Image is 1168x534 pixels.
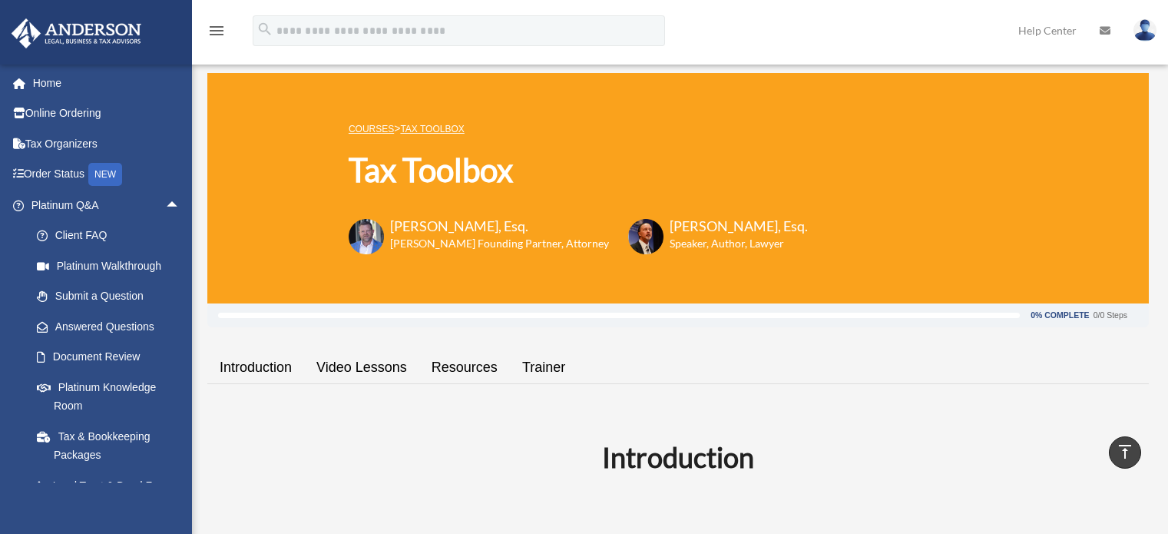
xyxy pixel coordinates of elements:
[628,219,663,254] img: Scott-Estill-Headshot.png
[22,372,203,421] a: Platinum Knowledge Room
[22,250,203,281] a: Platinum Walkthrough
[1031,311,1089,320] div: 0% Complete
[22,311,203,342] a: Answered Questions
[22,470,203,501] a: Land Trust & Deed Forum
[11,68,203,98] a: Home
[11,190,203,221] a: Platinum Q&Aarrow_drop_up
[670,236,789,251] h6: Speaker, Author, Lawyer
[22,221,203,251] a: Client FAQ
[390,217,609,236] h3: [PERSON_NAME], Esq.
[11,159,203,191] a: Order StatusNEW
[1116,443,1134,461] i: vertical_align_top
[217,438,1140,476] h2: Introduction
[1094,311,1127,320] div: 0/0 Steps
[1133,19,1156,41] img: User Pic
[11,98,203,129] a: Online Ordering
[22,421,203,470] a: Tax & Bookkeeping Packages
[400,124,464,134] a: Tax Toolbox
[419,346,510,390] a: Resources
[304,346,419,390] a: Video Lessons
[22,342,203,373] a: Document Review
[349,148,808,193] h1: Tax Toolbox
[207,27,226,40] a: menu
[510,346,577,390] a: Trainer
[349,119,808,138] p: >
[7,18,146,48] img: Anderson Advisors Platinum Portal
[165,190,196,221] span: arrow_drop_up
[22,281,203,312] a: Submit a Question
[390,236,609,251] h6: [PERSON_NAME] Founding Partner, Attorney
[207,22,226,40] i: menu
[1109,436,1141,469] a: vertical_align_top
[670,217,808,236] h3: [PERSON_NAME], Esq.
[88,163,122,186] div: NEW
[11,128,203,159] a: Tax Organizers
[349,124,394,134] a: COURSES
[256,21,273,38] i: search
[207,346,304,390] a: Introduction
[349,219,384,254] img: Toby-circle-head.png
